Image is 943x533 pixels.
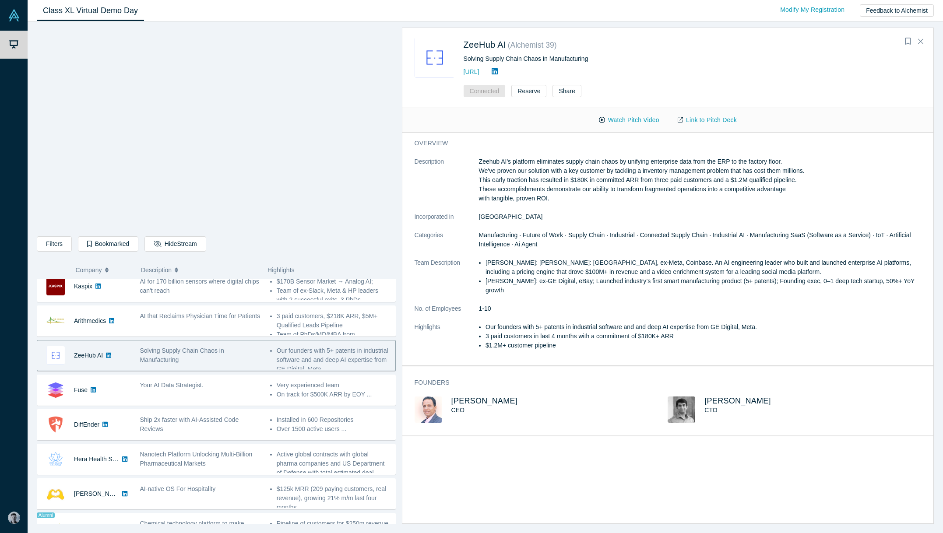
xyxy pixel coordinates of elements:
span: Description [141,261,172,279]
li: Active global contracts with global pharma companies and US Department of Defense with total esti... [277,450,391,496]
li: Our founders with 5+ patents in industrial software and and deep AI expertise from GE Digital, Me... [277,346,391,374]
li: Very experienced team [277,381,391,390]
span: CEO [451,407,464,414]
button: Connected [464,85,506,97]
p: [PERSON_NAME]: ex‑GE Digital, eBay; Launched industry’s first smart manufacturing product (5+ pat... [486,277,921,295]
span: Nanotech Platform Unlocking Multi-Billion Pharmaceutical Markets [140,451,253,467]
a: [PERSON_NAME] [451,396,518,405]
span: Alumni [37,512,55,518]
img: DiffEnder's Logo [46,415,65,434]
li: 3 paid customers in last 4 months with a commitment of $180K+ ARR [486,332,921,341]
li: Installed in 600 Repositories [277,415,391,424]
p: [PERSON_NAME]: [PERSON_NAME]: [GEOGRAPHIC_DATA], ex-Meta, Coinbase. An AI engineering leader who ... [486,258,921,277]
dd: [GEOGRAPHIC_DATA] [479,212,921,221]
li: Team of PhDs/MD/MBA from [GEOGRAPHIC_DATA], [GEOGRAPHIC_DATA] and UMich. ... [277,330,391,358]
span: Highlights [267,266,294,274]
img: ZeeHub AI's Logo [46,346,65,365]
span: CTO [704,407,717,414]
img: Nilesh Dixit's Profile Image [415,396,442,423]
a: Link to Pitch Deck [669,112,746,128]
a: Arithmedics [74,317,106,324]
a: ZeeHub AI [464,40,506,49]
a: Modify My Registration [771,2,854,18]
li: Team of ex-Slack, Meta & HP leaders with 2 successful exits, 3 PhDs ... [277,286,391,305]
a: [PERSON_NAME] AI [74,490,131,497]
img: Kaspix's Logo [46,277,65,295]
button: Filters [37,236,72,252]
button: Reserve [511,85,546,97]
img: Hera Health Solutions's Logo [46,450,65,468]
span: AI that Reclaims Physician Time for Patients [140,312,260,319]
dd: 1-10 [479,304,921,313]
span: Manufacturing · Future of Work · Supply Chain · Industrial · Connected Supply Chain · Industrial ... [479,231,911,248]
a: Kaspix [74,283,92,290]
img: Besty AI's Logo [46,484,65,503]
li: $125k MRR (209 paying customers, real revenue), growing 21% m/m last four months [277,484,391,512]
li: 3 paid customers, $218K ARR, $5M+ Qualified Leads Pipeline [277,312,391,330]
a: Hera Health Solutions [74,456,134,463]
span: Company [76,261,102,279]
dt: Highlights [415,323,479,359]
button: Company [76,261,132,279]
button: Watch Pitch Video [590,112,669,128]
button: Share [552,85,581,97]
dt: Description [415,157,479,212]
img: Shekhar Nirkhe's Profile Image [668,396,695,423]
h3: overview [415,139,909,148]
iframe: Alchemist Class XL Demo Day: Vault [37,28,395,230]
li: Our founders with 5+ patents in industrial software and and deep AI expertise from GE Digital, Meta. [486,323,921,332]
img: Arithmedics's Logo [46,312,65,330]
img: Carson Ortolani's Account [8,512,20,524]
a: DiffEnder [74,421,99,428]
span: Ship 2x faster with AI-Assisted Code Reviews [140,416,239,432]
span: Solving Supply Chain Chaos in Manufacturing [140,347,224,363]
a: ZeeHub AI [74,352,103,359]
li: $1.2M+ customer pipeline [486,341,921,350]
a: Class XL Virtual Demo Day [37,0,144,21]
button: Description [141,261,258,279]
img: Fuse's Logo [46,381,65,399]
button: Feedback to Alchemist [860,4,934,17]
p: Zeehub AI's platform eliminates supply chain chaos by unifying enterprise data from the ERP to th... [479,157,921,203]
dt: No. of Employees [415,304,479,323]
img: ZeeHub AI's Logo [415,38,454,77]
button: Bookmark [902,35,914,48]
a: [PERSON_NAME] [704,396,771,405]
button: Bookmarked [78,236,138,252]
li: $170B Sensor Market → Analog AI; [277,277,391,286]
button: HideStream [144,236,206,252]
li: On track for $500K ARR by EOY ... [277,390,391,399]
h3: Founders [415,378,909,387]
div: Solving Supply Chain Chaos in Manufacturing [464,54,756,63]
span: AI-native OS For Hospitality [140,485,216,492]
a: [URL] [464,68,479,75]
dt: Incorporated in [415,212,479,231]
li: Over 1500 active users ... [277,424,391,434]
button: Close [914,35,927,49]
img: Alchemist Vault Logo [8,9,20,21]
small: ( Alchemist 39 ) [508,41,557,49]
dt: Team Description [415,258,479,304]
dt: Categories [415,231,479,258]
li: Pipeline of customers for $250m revenue. [277,519,391,528]
span: Your AI Data Strategist. [140,382,204,389]
a: Fuse [74,386,88,393]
